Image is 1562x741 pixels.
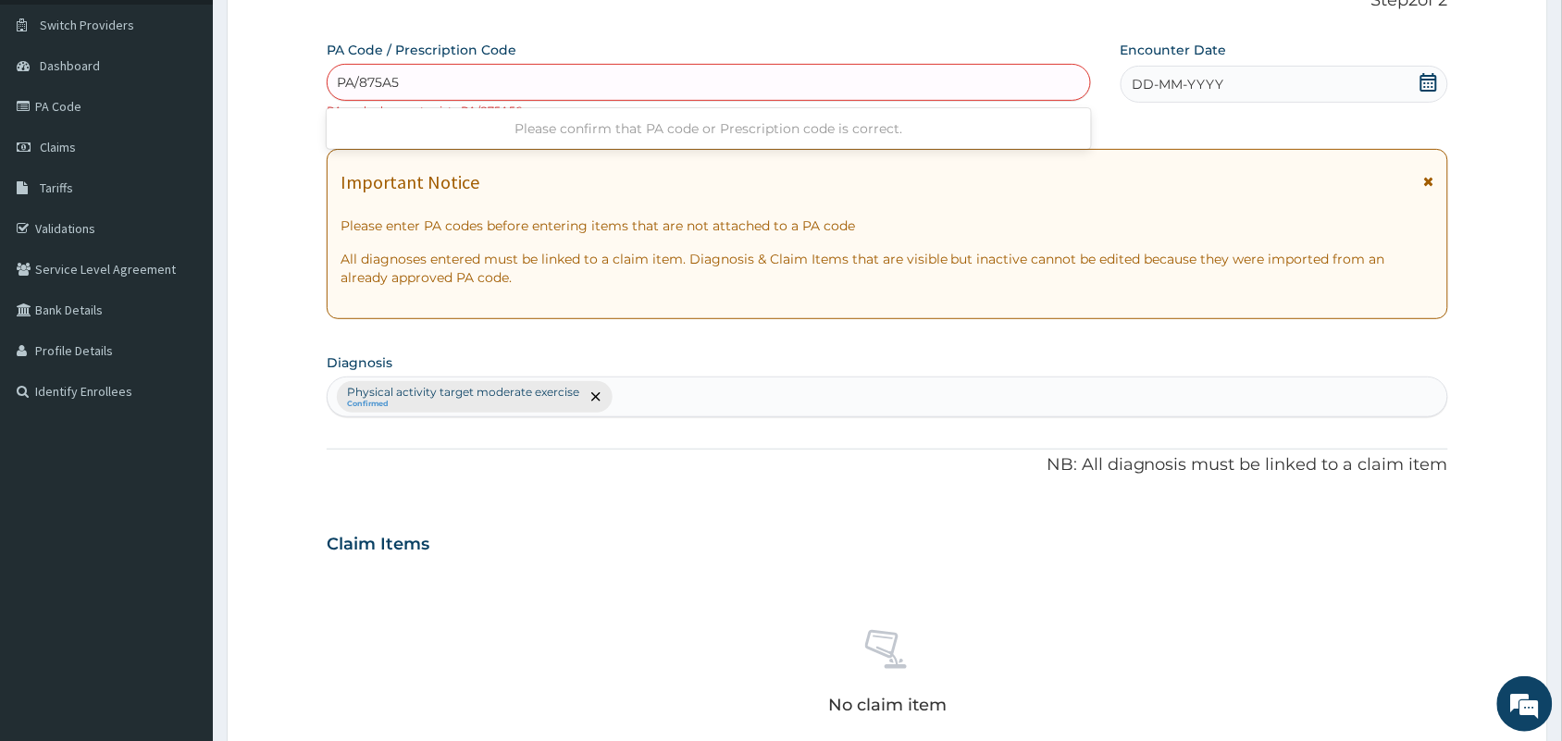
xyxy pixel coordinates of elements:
[40,139,76,155] span: Claims
[341,172,479,192] h1: Important Notice
[34,93,75,139] img: d_794563401_company_1708531726252_794563401
[327,453,1448,477] p: NB: All diagnosis must be linked to a claim item
[327,353,392,372] label: Diagnosis
[828,696,947,714] p: No claim item
[1133,75,1224,93] span: DD-MM-YYYY
[9,505,353,570] textarea: Type your message and hit 'Enter'
[1121,41,1227,59] label: Encounter Date
[327,104,522,117] small: PA code does not exist : PA/875A56
[40,57,100,74] span: Dashboard
[96,104,311,128] div: Chat with us now
[40,179,73,196] span: Tariffs
[327,112,1091,145] div: Please confirm that PA code or Prescription code is correct.
[40,17,134,33] span: Switch Providers
[341,250,1434,287] p: All diagnoses entered must be linked to a claim item. Diagnosis & Claim Items that are visible bu...
[327,535,429,555] h3: Claim Items
[327,41,516,59] label: PA Code / Prescription Code
[107,233,255,420] span: We're online!
[304,9,348,54] div: Minimize live chat window
[341,216,1434,235] p: Please enter PA codes before entering items that are not attached to a PA code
